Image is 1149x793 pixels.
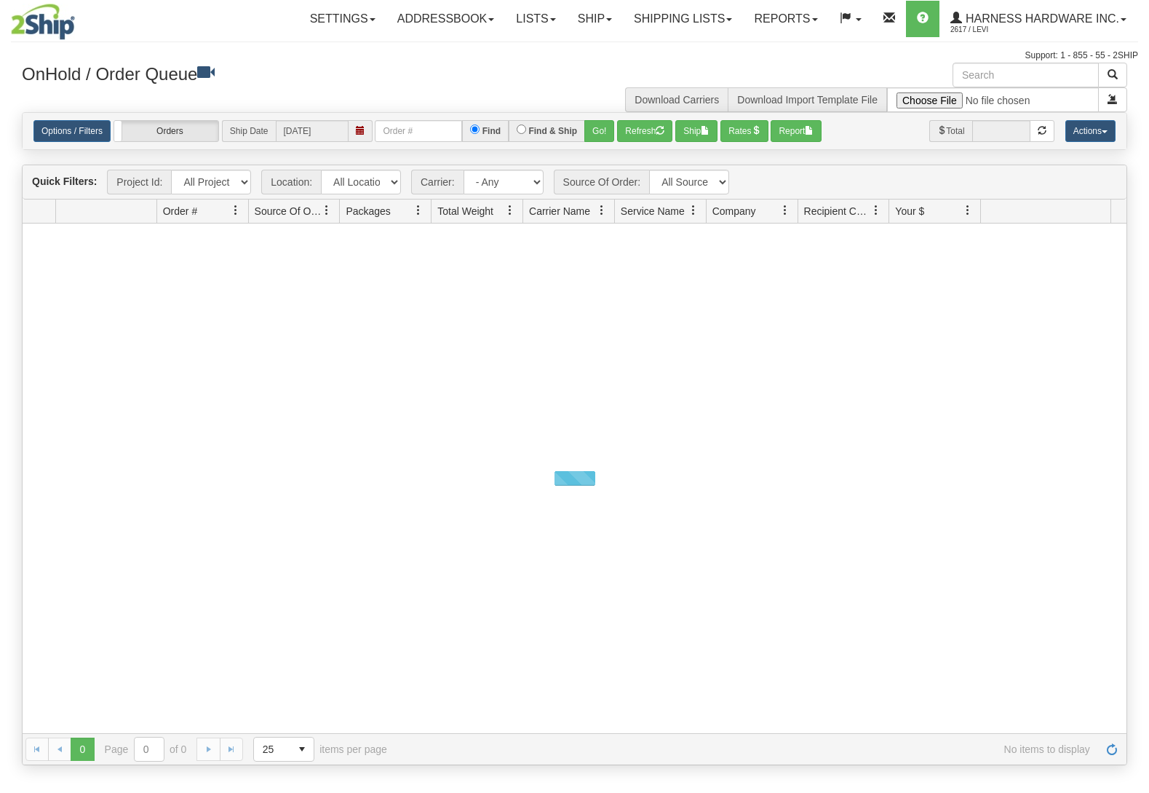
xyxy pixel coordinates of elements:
[712,204,756,218] span: Company
[675,120,717,142] button: Ship
[743,1,828,37] a: Reports
[22,63,564,84] h3: OnHold / Order Queue
[411,170,464,194] span: Carrier:
[346,204,390,218] span: Packages
[529,204,590,218] span: Carrier Name
[1100,738,1124,761] a: Refresh
[621,204,685,218] span: Service Name
[681,198,706,223] a: Service Name filter column settings
[617,120,672,142] button: Refresh
[223,198,248,223] a: Order # filter column settings
[635,94,719,106] a: Download Carriers
[939,1,1137,37] a: Harness Hardware Inc. 2617 / Levi
[528,125,577,138] label: Find & Ship
[771,120,822,142] button: Report
[505,1,566,37] a: Lists
[71,738,94,761] span: Page 0
[589,198,614,223] a: Carrier Name filter column settings
[11,50,1138,62] div: Support: 1 - 855 - 55 - 2SHIP
[107,170,171,194] span: Project Id:
[114,121,218,141] label: Orders
[804,204,871,218] span: Recipient Country
[1098,63,1127,87] button: Search
[1116,322,1148,470] iframe: chat widget
[255,204,322,218] span: Source Of Order
[290,738,314,761] span: select
[584,120,614,142] button: Go!
[929,120,971,142] span: Total
[33,120,111,142] a: Options / Filters
[261,170,321,194] span: Location:
[32,174,97,189] label: Quick Filters:
[105,737,187,762] span: Page of 0
[222,120,276,142] span: Ship Date
[299,1,386,37] a: Settings
[962,12,1119,25] span: Harness Hardware Inc.
[23,165,1126,200] div: grid toolbar
[895,204,924,218] span: Your $
[406,198,431,223] a: Packages filter column settings
[407,743,1090,755] span: No items to display
[950,23,1059,37] span: 2617 / Levi
[773,198,798,223] a: Company filter column settings
[163,204,197,218] span: Order #
[623,1,743,37] a: Shipping lists
[263,742,282,757] span: 25
[482,125,501,138] label: Find
[887,87,1099,112] input: Import
[955,198,980,223] a: Your $ filter column settings
[253,737,387,762] span: items per page
[11,4,75,40] img: logo2617.jpg
[864,198,888,223] a: Recipient Country filter column settings
[953,63,1099,87] input: Search
[253,737,314,762] span: Page sizes drop down
[375,120,462,142] input: Order #
[314,198,339,223] a: Source Of Order filter column settings
[737,94,878,106] a: Download Import Template File
[386,1,506,37] a: Addressbook
[720,120,768,142] button: Rates
[1065,120,1116,142] button: Actions
[437,204,493,218] span: Total Weight
[554,170,650,194] span: Source Of Order:
[567,1,623,37] a: Ship
[498,198,522,223] a: Total Weight filter column settings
